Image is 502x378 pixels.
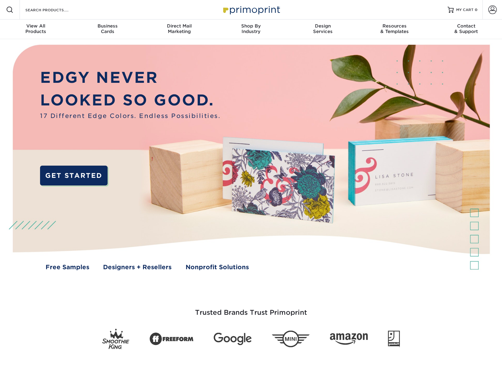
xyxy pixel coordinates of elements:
[149,329,194,349] img: Freeform
[143,20,215,39] a: Direct MailMarketing
[359,23,430,29] span: Resources
[186,263,249,272] a: Nonprofit Solutions
[72,20,144,39] a: BusinessCards
[46,263,89,272] a: Free Samples
[272,331,310,347] img: Mini
[475,8,478,12] span: 0
[214,333,252,345] img: Google
[456,7,474,13] span: MY CART
[430,23,502,29] span: Contact
[143,23,215,34] div: Marketing
[215,23,287,29] span: Shop By
[287,23,359,34] div: Services
[72,23,144,29] span: Business
[40,89,220,112] p: LOOKED SO GOOD.
[359,23,430,34] div: & Templates
[40,112,220,121] span: 17 Different Edge Colors. Endless Possibilities.
[215,20,287,39] a: Shop ByIndustry
[215,23,287,34] div: Industry
[40,66,220,89] p: EDGY NEVER
[330,333,368,345] img: Amazon
[430,23,502,34] div: & Support
[430,20,502,39] a: Contact& Support
[220,3,282,16] img: Primoprint
[287,23,359,29] span: Design
[359,20,430,39] a: Resources& Templates
[388,331,400,347] img: Goodwill
[143,23,215,29] span: Direct Mail
[72,294,430,324] h3: Trusted Brands Trust Primoprint
[72,23,144,34] div: Cards
[25,6,84,13] input: SEARCH PRODUCTS.....
[40,166,107,185] a: GET STARTED
[287,20,359,39] a: DesignServices
[103,263,172,272] a: Designers + Resellers
[102,329,129,349] img: Smoothie King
